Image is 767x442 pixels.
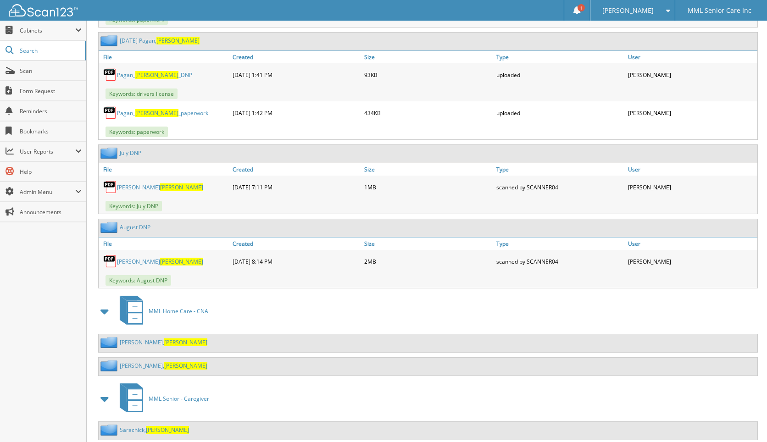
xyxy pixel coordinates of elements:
span: 1 [578,4,585,11]
a: File [99,51,230,63]
img: PDF.png [103,180,117,194]
span: [PERSON_NAME] [135,71,178,79]
span: User Reports [20,148,75,155]
div: 434KB [362,104,494,122]
img: folder2.png [100,35,120,46]
a: User [626,51,757,63]
span: MML Senior - Caregiver [149,395,209,403]
span: MML Senior Care Inc [688,8,751,13]
div: 1MB [362,178,494,196]
span: Admin Menu [20,188,75,196]
a: Created [230,51,362,63]
div: scanned by SCANNER04 [494,178,626,196]
span: Keywords: July DNP [106,201,162,211]
a: [PERSON_NAME],[PERSON_NAME] [120,338,207,346]
a: MML Home Care - CNA [114,293,208,329]
a: Size [362,238,494,250]
span: Scan [20,67,82,75]
a: User [626,238,757,250]
img: PDF.png [103,106,117,120]
div: [PERSON_NAME] [626,66,757,84]
img: folder2.png [100,147,120,159]
div: uploaded [494,104,626,122]
span: MML Home Care - CNA [149,307,208,315]
a: July DNP [120,149,141,157]
span: [PERSON_NAME] [156,37,200,44]
img: PDF.png [103,254,117,268]
span: [PERSON_NAME] [164,362,207,370]
a: Size [362,51,494,63]
span: Help [20,168,82,176]
span: Form Request [20,87,82,95]
div: scanned by SCANNER04 [494,252,626,271]
a: Sarachick,[PERSON_NAME] [120,426,189,434]
span: Keywords: paperwork [106,127,168,137]
span: Keywords: drivers license [106,88,178,99]
span: [PERSON_NAME] [135,109,178,117]
div: [DATE] 1:42 PM [230,104,362,122]
a: MML Senior - Caregiver [114,381,209,417]
a: Size [362,163,494,176]
div: [DATE] 8:14 PM [230,252,362,271]
div: 2MB [362,252,494,271]
a: Type [494,238,626,250]
a: Pagan_[PERSON_NAME]_paperwork [117,109,208,117]
span: [PERSON_NAME] [602,8,654,13]
a: File [99,238,230,250]
div: [PERSON_NAME] [626,178,757,196]
img: scan123-logo-white.svg [9,4,78,17]
div: [PERSON_NAME] [626,252,757,271]
span: Reminders [20,107,82,115]
a: Created [230,163,362,176]
iframe: Chat Widget [721,398,767,442]
span: Keywords: August DNP [106,275,171,286]
a: Created [230,238,362,250]
span: Cabinets [20,27,75,34]
span: [PERSON_NAME] [146,426,189,434]
span: Bookmarks [20,127,82,135]
div: uploaded [494,66,626,84]
span: Announcements [20,208,82,216]
div: [DATE] 1:41 PM [230,66,362,84]
div: [PERSON_NAME] [626,104,757,122]
img: folder2.png [100,221,120,233]
img: folder2.png [100,360,120,371]
span: [PERSON_NAME] [160,258,203,265]
a: User [626,163,757,176]
a: Type [494,163,626,176]
a: [PERSON_NAME][PERSON_NAME] [117,258,203,265]
img: folder2.png [100,424,120,436]
span: Search [20,47,80,55]
a: [DATE] Pagan,[PERSON_NAME] [120,37,200,44]
a: File [99,163,230,176]
span: [PERSON_NAME] [160,183,203,191]
div: 93KB [362,66,494,84]
a: Pagan_[PERSON_NAME]_DNP [117,71,192,79]
span: [PERSON_NAME] [164,338,207,346]
a: Type [494,51,626,63]
img: folder2.png [100,337,120,348]
div: [DATE] 7:11 PM [230,178,362,196]
a: [PERSON_NAME],[PERSON_NAME] [120,362,207,370]
a: [PERSON_NAME][PERSON_NAME] [117,183,203,191]
a: August DNP [120,223,150,231]
img: PDF.png [103,68,117,82]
